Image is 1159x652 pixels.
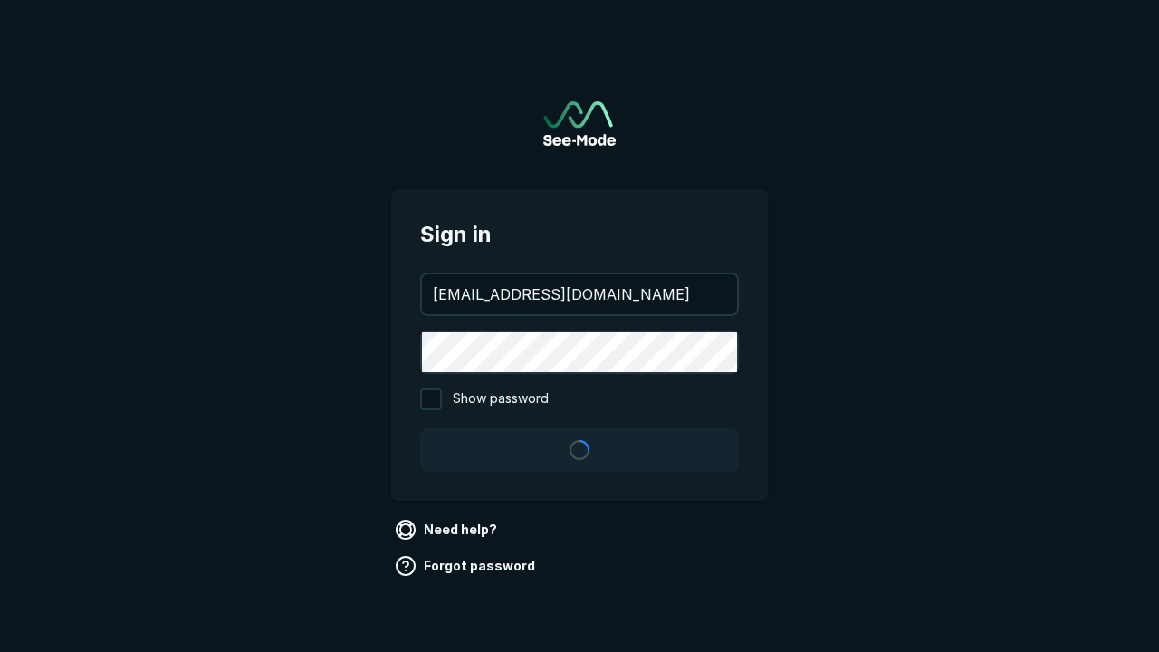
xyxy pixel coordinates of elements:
span: Show password [453,388,549,410]
span: Sign in [420,218,739,251]
a: Need help? [391,515,504,544]
a: Go to sign in [543,101,616,146]
img: See-Mode Logo [543,101,616,146]
a: Forgot password [391,551,542,580]
input: your@email.com [422,274,737,314]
